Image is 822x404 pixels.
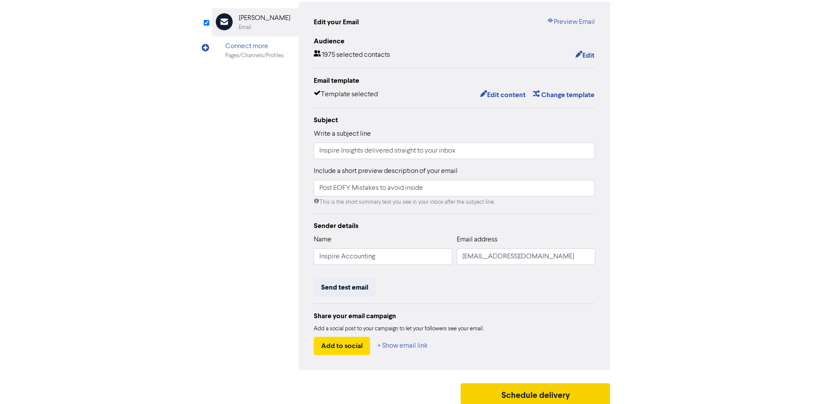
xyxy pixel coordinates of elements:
[314,50,390,61] div: 1975 selected contacts
[533,89,595,101] button: Change template
[314,311,595,321] div: Share your email campaign
[314,75,595,86] div: Email template
[575,50,595,61] button: Edit
[457,235,497,245] label: Email address
[314,278,376,296] button: Send test email
[547,17,595,27] a: Preview Email
[480,89,526,101] button: Edit content
[314,17,359,27] div: Edit your Email
[314,198,595,206] div: This is the short summary text you see in your inbox after the subject line.
[377,337,428,355] button: + Show email link
[314,89,378,101] div: Template selected
[314,325,595,333] div: Add a social post to your campaign to let your followers see your email.
[314,235,331,245] label: Name
[314,129,371,139] label: Write a subject line
[212,8,299,36] div: [PERSON_NAME]Email
[779,362,822,404] iframe: Chat Widget
[314,337,370,355] button: Add to social
[225,52,284,60] div: Pages/Channels/Profiles
[212,36,299,65] div: Connect morePages/Channels/Profiles
[314,115,595,125] div: Subject
[239,13,290,23] div: [PERSON_NAME]
[225,41,284,52] div: Connect more
[314,36,595,46] div: Audience
[314,166,458,176] label: Include a short preview description of your email
[314,221,595,231] div: Sender details
[239,23,251,32] div: Email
